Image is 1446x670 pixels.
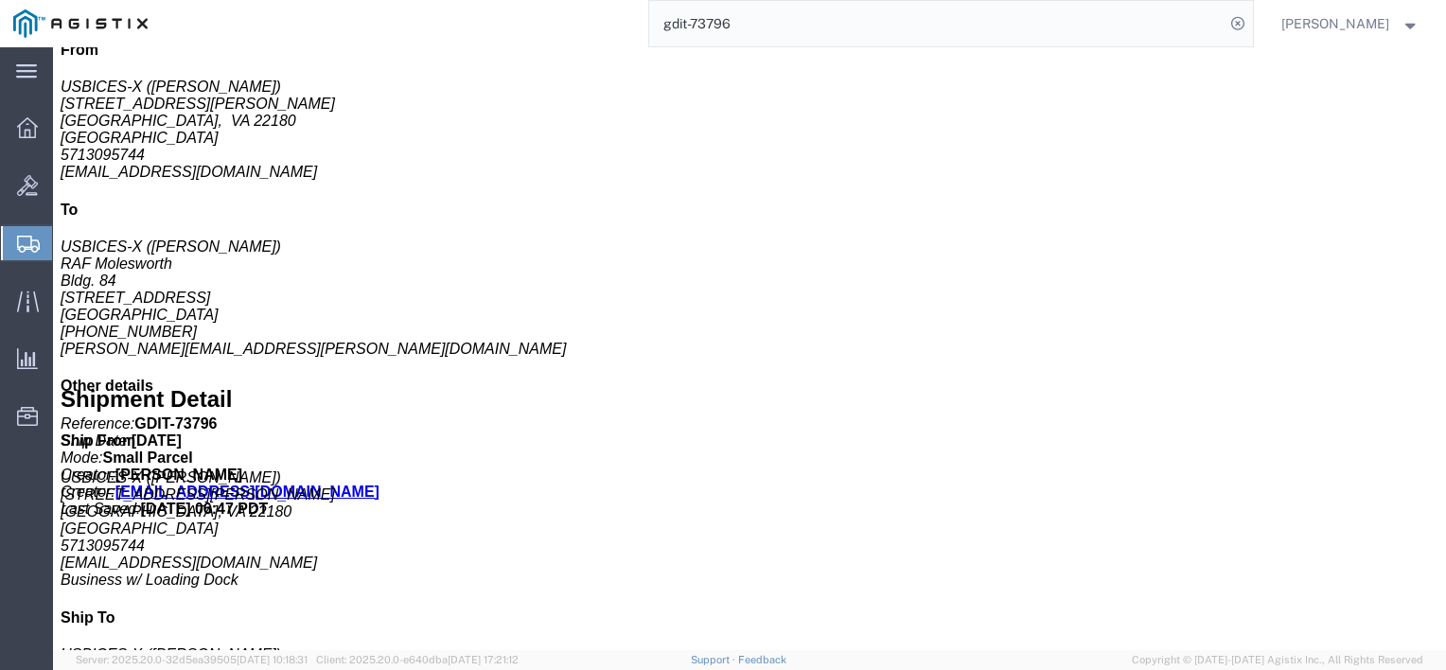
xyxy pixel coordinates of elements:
span: Server: 2025.20.0-32d5ea39505 [76,654,308,665]
iframe: FS Legacy Container [53,47,1446,650]
span: [DATE] 17:21:12 [448,654,519,665]
button: [PERSON_NAME] [1280,12,1420,35]
a: Feedback [738,654,786,665]
img: logo [13,9,148,38]
input: Search for shipment number, reference number [649,1,1225,46]
span: Rhonda Seales [1281,13,1389,34]
span: Client: 2025.20.0-e640dba [316,654,519,665]
span: [DATE] 10:18:31 [237,654,308,665]
a: Support [691,654,738,665]
span: Copyright © [DATE]-[DATE] Agistix Inc., All Rights Reserved [1132,652,1423,668]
